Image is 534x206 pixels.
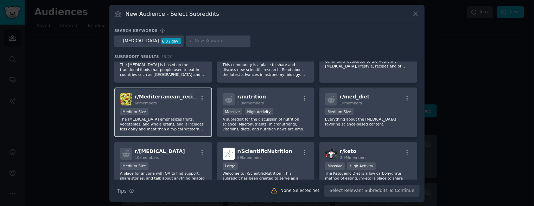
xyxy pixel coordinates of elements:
[237,101,264,105] span: 5.9M members
[340,101,362,105] span: 1k members
[135,101,157,105] span: 6k members
[347,162,376,170] div: High Activity
[120,171,206,186] p: A place for anyone with OA to find support, share stories, and talk about anything related to the...
[120,93,132,105] img: Mediterranean_recipes
[280,188,319,194] div: None Selected Yet
[223,62,309,77] p: This community is a place to share and discuss new scientific research. Read about the latest adv...
[223,117,309,131] p: A subreddit for the discussion of nutrition science. Macronutrients, micronutrients, vitamins, di...
[237,94,266,99] span: r/ nutrition
[114,54,159,59] span: Subreddit Results
[123,38,159,44] div: [MEDICAL_DATA]
[237,155,262,160] span: 59k members
[223,108,242,115] div: Massive
[340,148,356,154] span: r/ keto
[120,62,206,77] p: The [MEDICAL_DATA] is based on the traditional foods that people used to eat in countries such as...
[237,148,292,154] span: r/ ScientificNutrition
[135,94,203,99] span: r/ Mediterranean_recipes
[223,162,238,170] div: Large
[120,162,148,170] div: Medium Size
[325,117,412,127] p: Everything about the [MEDICAL_DATA] favoring science-based content.
[223,148,235,160] img: ScientificNutrition
[126,10,219,18] h3: New Audience - Select Subreddits
[161,54,173,59] span: 19 / 20
[120,117,206,131] p: The [MEDICAL_DATA] emphasizes fruits, vegetables, and whole grains, and it includes less dairy an...
[135,148,185,154] span: r/ [MEDICAL_DATA]
[161,38,181,44] div: 6.8 / day
[223,171,309,186] p: Welcome to r/ScientificNutrition! This subreddit has been created to serve as a neutral ground fo...
[245,108,273,115] div: High Activity
[135,155,159,160] span: 10k members
[325,148,337,160] img: keto
[325,162,345,170] div: Massive
[325,171,412,186] p: The Ketogenic Diet is a low carbohydrate method of eating. /r/keto is place to share thoughts, id...
[117,187,127,195] span: Tips
[340,155,367,160] span: 3.9M members
[114,28,158,33] h3: Search keywords
[195,38,248,44] input: New Keyword
[120,108,148,115] div: Medium Size
[325,108,354,115] div: Medium Size
[340,94,369,99] span: r/ med_diet
[114,185,136,197] button: Tips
